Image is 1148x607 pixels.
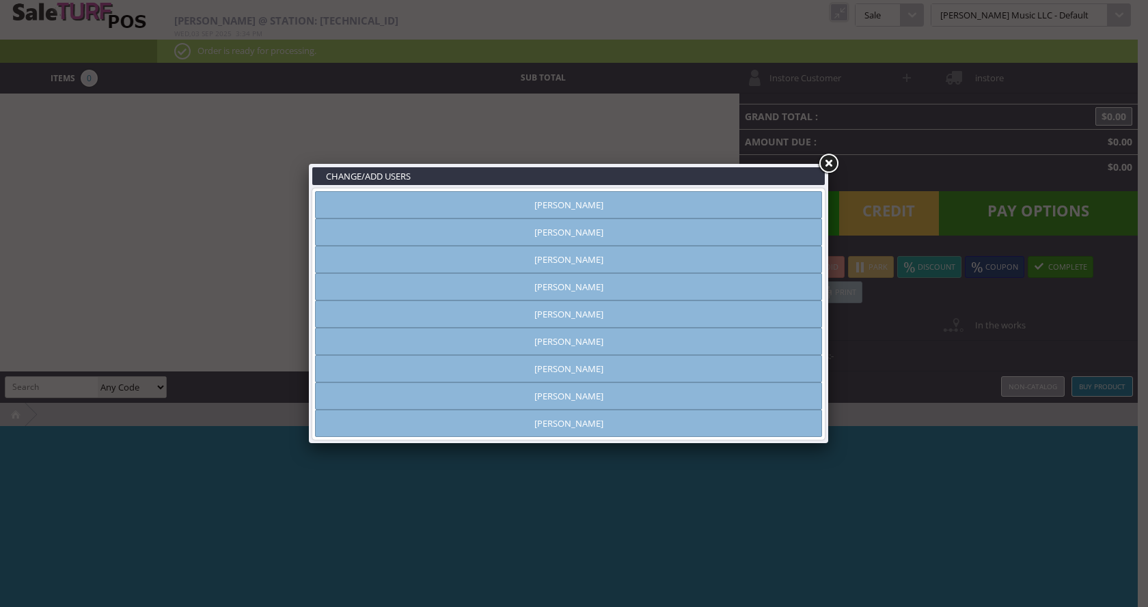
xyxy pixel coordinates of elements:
[315,218,822,246] a: [PERSON_NAME]
[312,167,825,185] h3: CHANGE/ADD USERS
[816,152,840,176] a: Close
[315,382,822,410] a: [PERSON_NAME]
[315,355,822,382] a: [PERSON_NAME]
[315,246,822,273] a: [PERSON_NAME]
[315,410,822,437] a: [PERSON_NAME]
[315,300,822,328] a: [PERSON_NAME]
[315,328,822,355] a: [PERSON_NAME]
[315,191,822,218] a: [PERSON_NAME]
[315,273,822,300] a: [PERSON_NAME]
